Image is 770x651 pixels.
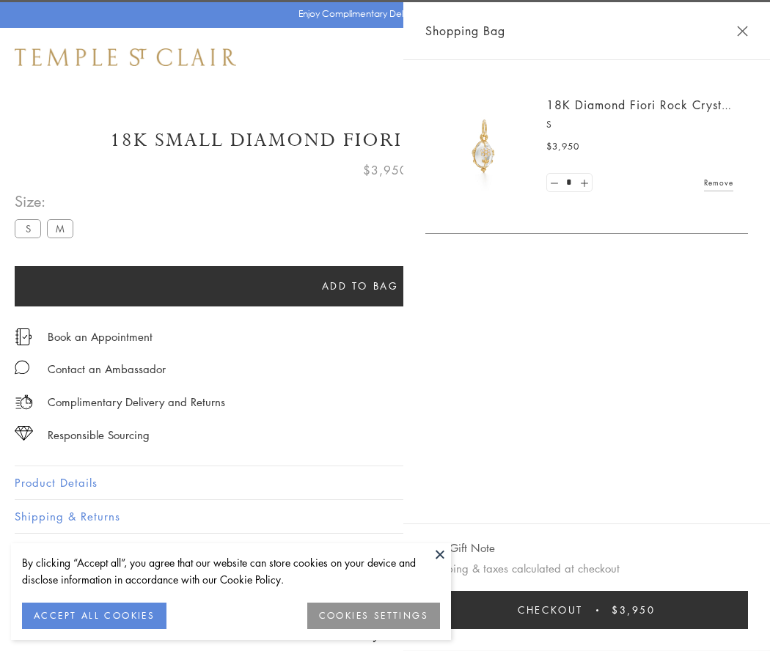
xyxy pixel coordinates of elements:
label: M [47,219,73,238]
a: Set quantity to 2 [576,174,591,192]
p: S [546,117,733,132]
span: $3,950 [363,161,408,180]
button: Add Gift Note [425,539,495,557]
button: COOKIES SETTINGS [307,603,440,629]
button: ACCEPT ALL COOKIES [22,603,166,629]
span: Add to bag [322,278,399,294]
a: Remove [704,174,733,191]
button: Add to bag [15,266,705,306]
a: Book an Appointment [48,328,153,345]
img: MessageIcon-01_2.svg [15,360,29,375]
img: icon_appointment.svg [15,328,32,345]
span: Shopping Bag [425,21,505,40]
h1: 18K Small Diamond Fiori Rock Crystal Amulet [15,128,755,153]
img: icon_delivery.svg [15,393,33,411]
img: P51889-E11FIORI [440,103,528,191]
span: $3,950 [546,139,579,154]
span: Checkout [518,602,583,618]
p: Complimentary Delivery and Returns [48,393,225,411]
span: $3,950 [612,602,656,618]
div: Responsible Sourcing [48,426,150,444]
button: Gifting [15,534,755,567]
a: Set quantity to 0 [547,174,562,192]
img: Temple St. Clair [15,48,236,66]
p: Shipping & taxes calculated at checkout [425,559,748,578]
button: Product Details [15,466,755,499]
p: Enjoy Complimentary Delivery & Returns [298,7,465,21]
button: Checkout $3,950 [425,591,748,629]
img: icon_sourcing.svg [15,426,33,441]
button: Shipping & Returns [15,500,755,533]
button: Close Shopping Bag [737,26,748,37]
span: Size: [15,189,79,213]
div: By clicking “Accept all”, you agree that our website can store cookies on your device and disclos... [22,554,440,588]
div: Contact an Ambassador [48,360,166,378]
label: S [15,219,41,238]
